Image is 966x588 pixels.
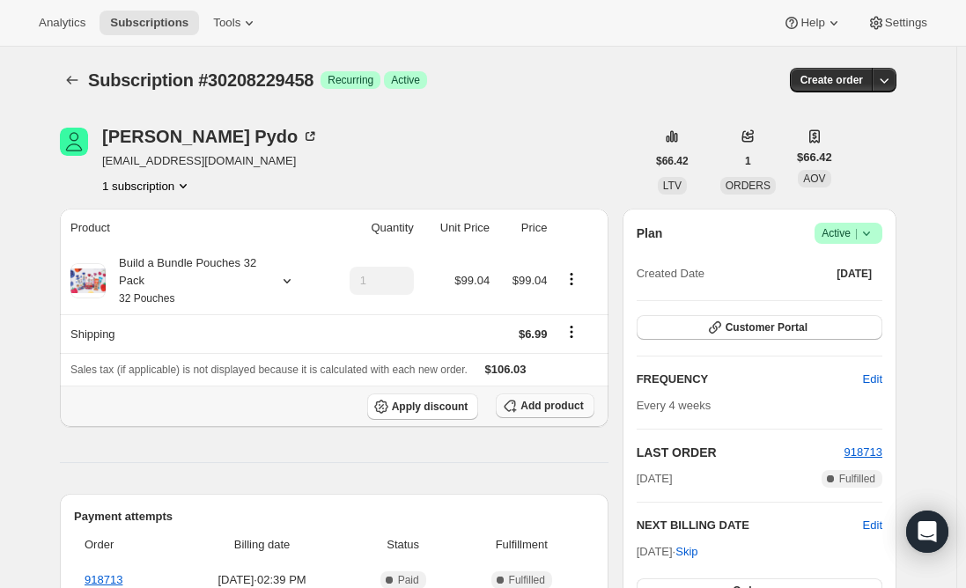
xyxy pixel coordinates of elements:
span: Customer Portal [726,320,807,334]
button: Subscriptions [60,68,85,92]
span: $106.03 [485,363,527,376]
button: Add product [496,393,594,418]
span: Active [391,73,420,87]
span: $99.04 [454,274,490,287]
span: Skip [675,543,697,561]
span: Paid [398,573,419,587]
span: Create order [800,73,863,87]
span: Analytics [39,16,85,30]
button: Product actions [102,177,192,195]
span: Created Date [637,265,704,283]
span: Status [358,536,449,554]
span: Subscriptions [110,16,188,30]
span: Briana Pydo [60,128,88,156]
th: Shipping [60,314,325,353]
span: Add product [520,399,583,413]
span: LTV [663,180,682,192]
span: Sales tax (if applicable) is not displayed because it is calculated with each new order. [70,364,468,376]
span: 1 [745,154,751,168]
span: Every 4 weeks [637,399,712,412]
button: Apply discount [367,393,479,420]
th: Unit Price [419,209,495,247]
button: Tools [203,11,269,35]
span: ORDERS [726,180,771,192]
th: Price [495,209,552,247]
small: 32 Pouches [119,292,174,305]
span: Settings [885,16,927,30]
a: 918713 [844,445,882,459]
span: Fulfilled [509,573,545,587]
button: Settings [857,11,938,35]
span: Fulfillment [460,536,584,554]
button: Skip [665,538,708,566]
button: $66.42 [645,149,699,173]
button: Create order [790,68,874,92]
button: [DATE] [826,261,882,286]
span: | [855,226,858,240]
button: Subscriptions [100,11,199,35]
span: [DATE] [637,470,673,488]
th: Product [60,209,325,247]
button: Customer Portal [637,315,882,340]
button: 1 [734,149,762,173]
span: Fulfilled [839,472,875,486]
span: $66.42 [797,149,832,166]
span: Tools [213,16,240,30]
button: Edit [852,365,893,393]
h2: LAST ORDER [637,444,844,461]
a: 918713 [85,573,122,586]
div: Open Intercom Messenger [906,511,948,553]
button: Edit [863,517,882,534]
span: Billing date [178,536,347,554]
h2: Plan [637,224,663,242]
button: Shipping actions [557,322,586,342]
span: Active [822,224,875,242]
span: Edit [863,371,882,388]
th: Order [74,526,173,564]
span: $66.42 [656,154,689,168]
span: Apply discount [392,400,468,414]
button: Analytics [28,11,96,35]
button: Help [772,11,852,35]
h2: FREQUENCY [637,371,863,388]
span: Help [800,16,824,30]
span: Subscription #30208229458 [88,70,313,90]
span: AOV [803,173,825,185]
span: [EMAIL_ADDRESS][DOMAIN_NAME] [102,152,319,170]
span: $99.04 [512,274,548,287]
button: Product actions [557,269,586,289]
div: Build a Bundle Pouches 32 Pack [106,254,264,307]
span: [DATE] · [637,545,698,558]
h2: Payment attempts [74,508,594,526]
span: $6.99 [519,327,548,341]
th: Quantity [325,209,419,247]
span: [DATE] [837,267,872,281]
span: Recurring [328,73,373,87]
h2: NEXT BILLING DATE [637,517,863,534]
div: [PERSON_NAME] Pydo [102,128,319,145]
button: 918713 [844,444,882,461]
